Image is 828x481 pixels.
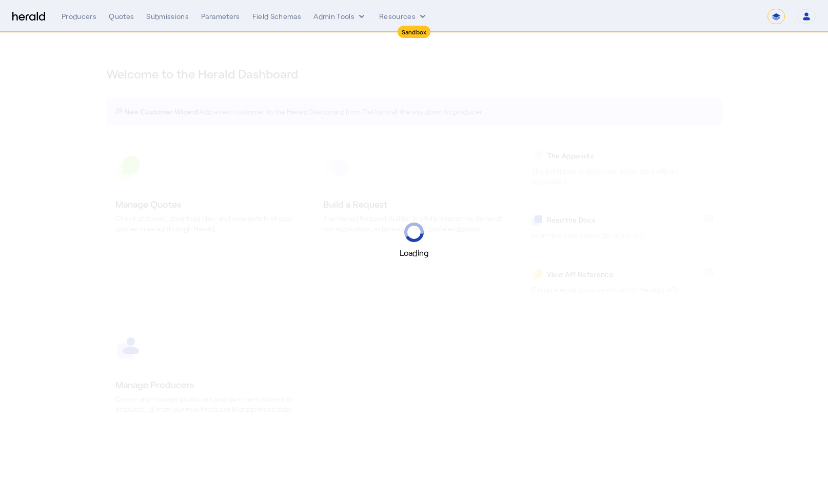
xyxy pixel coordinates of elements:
div: Submissions [146,11,189,22]
button: internal dropdown menu [313,11,367,22]
button: Resources dropdown menu [379,11,428,22]
div: Field Schemas [252,11,302,22]
div: Parameters [201,11,240,22]
img: Herald Logo [12,12,45,22]
div: Sandbox [398,26,431,38]
div: Producers [62,11,96,22]
div: Quotes [109,11,134,22]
